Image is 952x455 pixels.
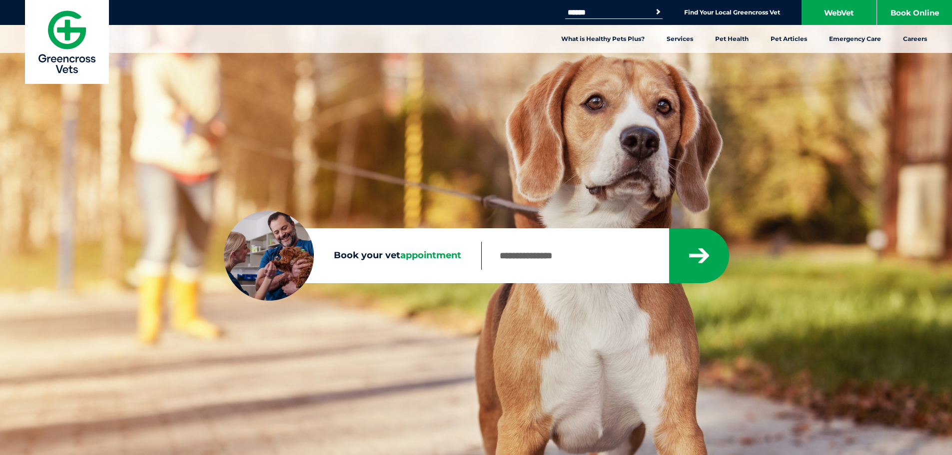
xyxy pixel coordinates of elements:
[656,25,704,53] a: Services
[224,248,481,263] label: Book your vet
[760,25,818,53] a: Pet Articles
[818,25,892,53] a: Emergency Care
[653,7,663,17] button: Search
[684,8,780,16] a: Find Your Local Greencross Vet
[550,25,656,53] a: What is Healthy Pets Plus?
[892,25,938,53] a: Careers
[400,250,461,261] span: appointment
[704,25,760,53] a: Pet Health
